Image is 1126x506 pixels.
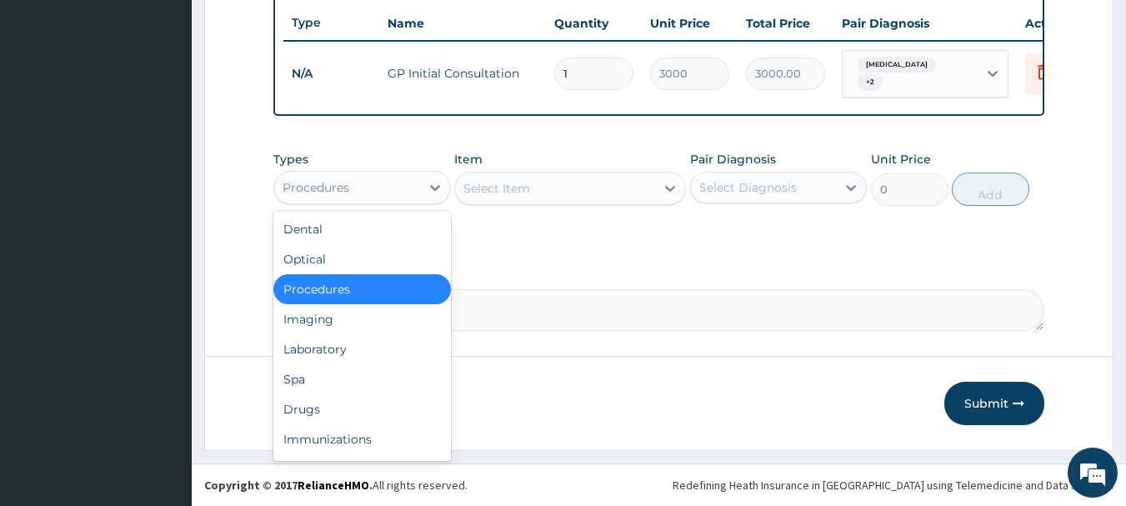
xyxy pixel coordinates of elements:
[1017,7,1100,40] th: Actions
[273,304,451,334] div: Imaging
[273,394,451,424] div: Drugs
[8,333,318,391] textarea: Type your message and hit 'Enter'
[273,454,451,484] div: Others
[699,179,797,196] div: Select Diagnosis
[273,244,451,274] div: Optical
[858,74,883,91] span: + 2
[273,214,451,244] div: Dental
[192,463,1126,506] footer: All rights reserved.
[546,7,642,40] th: Quantity
[273,8,313,48] div: Minimize live chat window
[298,478,369,493] a: RelianceHMO
[463,180,530,197] div: Select Item
[858,57,936,73] span: [MEDICAL_DATA]
[273,334,451,364] div: Laboratory
[97,148,230,317] span: We're online!
[673,477,1113,493] div: Redefining Heath Insurance in [GEOGRAPHIC_DATA] using Telemedicine and Data Science!
[273,153,308,167] label: Types
[283,58,379,89] td: N/A
[944,382,1044,425] button: Submit
[273,364,451,394] div: Spa
[87,93,280,115] div: Chat with us now
[273,424,451,454] div: Immunizations
[690,151,776,168] label: Pair Diagnosis
[952,173,1029,206] button: Add
[833,7,1017,40] th: Pair Diagnosis
[379,57,546,90] td: GP Initial Consultation
[273,274,451,304] div: Procedures
[31,83,68,125] img: d_794563401_company_1708531726252_794563401
[283,8,379,38] th: Type
[204,478,373,493] strong: Copyright © 2017 .
[871,151,931,168] label: Unit Price
[283,179,349,196] div: Procedures
[273,266,1045,280] label: Comment
[454,151,483,168] label: Item
[379,7,546,40] th: Name
[738,7,833,40] th: Total Price
[642,7,738,40] th: Unit Price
